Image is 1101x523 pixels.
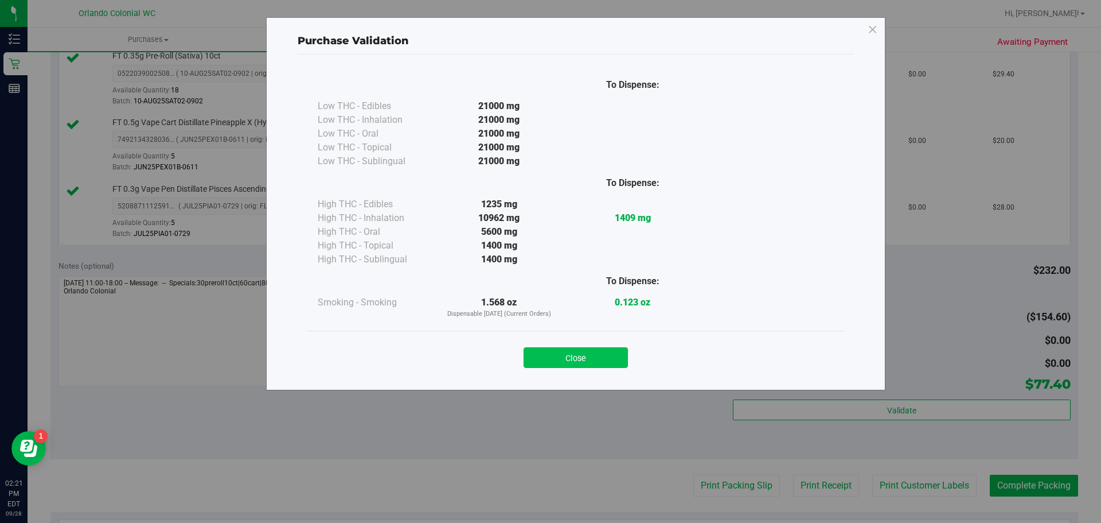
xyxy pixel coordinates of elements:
[615,212,651,223] strong: 1409 mg
[318,99,432,113] div: Low THC - Edibles
[318,113,432,127] div: Low THC - Inhalation
[318,239,432,253] div: High THC - Topical
[432,141,566,154] div: 21000 mg
[318,141,432,154] div: Low THC - Topical
[566,274,700,288] div: To Dispense:
[432,225,566,239] div: 5600 mg
[432,127,566,141] div: 21000 mg
[298,34,409,47] span: Purchase Validation
[11,431,46,466] iframe: Resource center
[432,253,566,266] div: 1400 mg
[318,225,432,239] div: High THC - Oral
[432,296,566,319] div: 1.568 oz
[432,154,566,168] div: 21000 mg
[432,239,566,253] div: 1400 mg
[318,296,432,309] div: Smoking - Smoking
[524,347,628,368] button: Close
[566,176,700,190] div: To Dispense:
[566,78,700,92] div: To Dispense:
[34,429,48,443] iframe: Resource center unread badge
[318,127,432,141] div: Low THC - Oral
[615,297,650,308] strong: 0.123 oz
[432,309,566,319] p: Dispensable [DATE] (Current Orders)
[318,253,432,266] div: High THC - Sublingual
[318,197,432,211] div: High THC - Edibles
[432,197,566,211] div: 1235 mg
[318,211,432,225] div: High THC - Inhalation
[432,211,566,225] div: 10962 mg
[432,113,566,127] div: 21000 mg
[318,154,432,168] div: Low THC - Sublingual
[432,99,566,113] div: 21000 mg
